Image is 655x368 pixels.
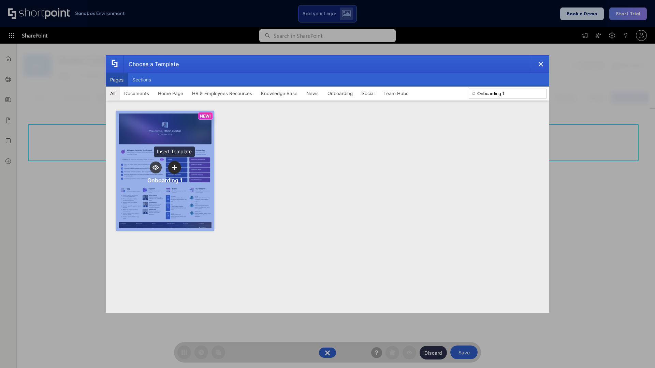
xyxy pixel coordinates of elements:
button: Sections [128,73,156,87]
div: Onboarding 1 [147,177,183,184]
p: NEW! [200,113,211,119]
button: HR & Employees Resources [188,87,257,100]
button: Home Page [154,87,188,100]
iframe: Chat Widget [621,335,655,368]
button: All [106,87,120,100]
button: News [302,87,323,100]
button: Pages [106,73,128,87]
button: Onboarding [323,87,357,100]
input: Search [469,89,547,99]
div: template selector [106,55,549,313]
button: Documents [120,87,154,100]
button: Social [357,87,379,100]
button: Knowledge Base [257,87,302,100]
div: Choose a Template [123,56,179,73]
button: Team Hubs [379,87,413,100]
